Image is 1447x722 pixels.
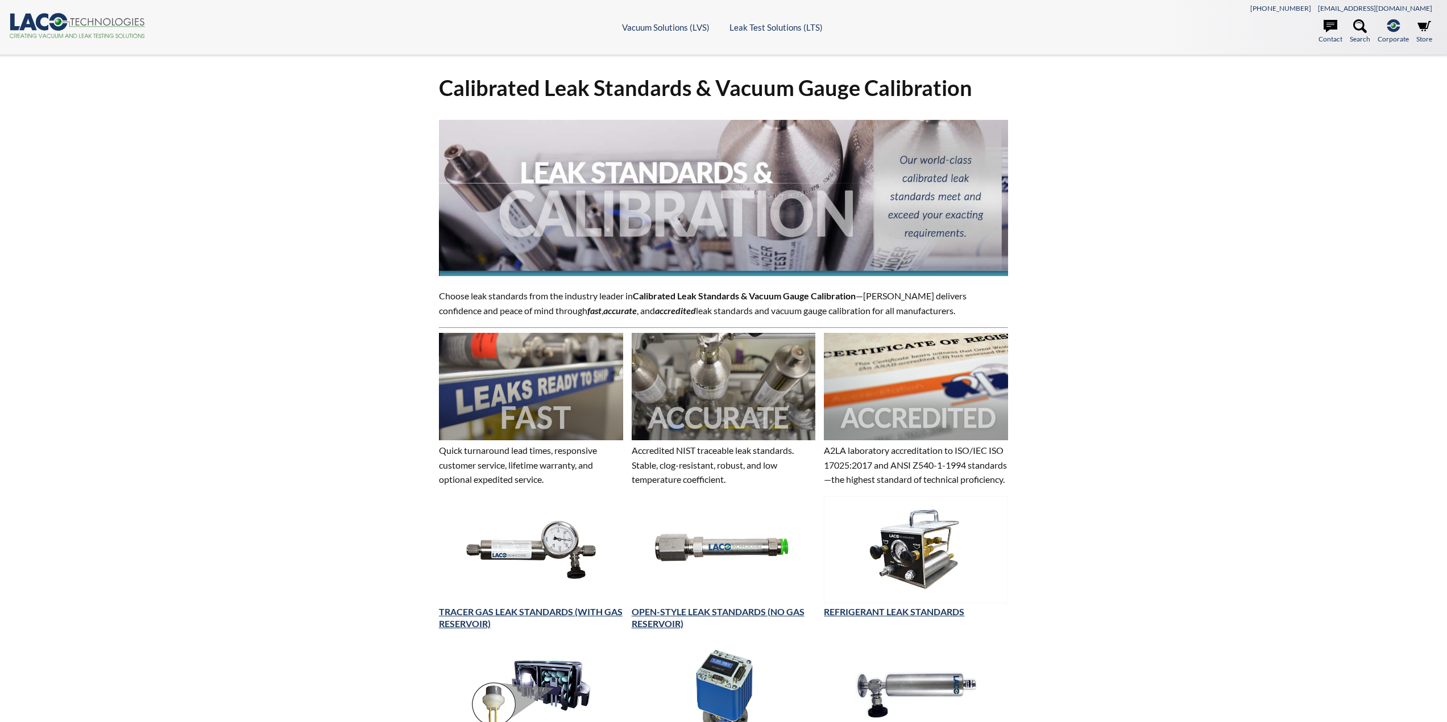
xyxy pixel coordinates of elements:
[439,443,623,487] p: Quick turnaround lead times, responsive customer service, lifetime warranty, and optional expedit...
[632,443,816,487] p: Accredited NIST traceable leak standards. Stable, clog-resistant, robust, and low temperature coe...
[1319,19,1342,44] a: Contact
[632,496,816,603] img: Open-Style Leak Standard
[439,496,623,603] img: Calibrated Leak Standard with Gauge
[632,333,816,440] img: Image showing the word ACCURATE overlaid on it
[1350,19,1370,44] a: Search
[1378,34,1409,44] span: Corporate
[655,305,696,316] em: accredited
[439,74,1009,102] h1: Calibrated Leak Standards & Vacuum Gauge Calibration
[603,305,637,316] strong: accurate
[1250,4,1311,12] a: [PHONE_NUMBER]
[824,606,964,617] a: REFRIGERANT LEAK STANDARDS
[1318,4,1432,12] a: [EMAIL_ADDRESS][DOMAIN_NAME]
[729,22,823,32] a: Leak Test Solutions (LTS)
[439,333,623,440] img: Image showing the word FAST overlaid on it
[439,120,1009,276] img: Leak Standards & Calibration header
[824,496,1008,603] img: Refrigerant Leak Standard image
[439,606,623,629] a: TRACER GAS LEAK STANDARDS (WITH GAS RESERVOIR)
[622,22,710,32] a: Vacuum Solutions (LVS)
[824,443,1008,487] p: A2LA laboratory accreditation to ISO/IEC ISO 17025:2017 and ANSI Z540-1-1994 standards—the highes...
[633,290,856,301] strong: Calibrated Leak Standards & Vacuum Gauge Calibration
[632,606,805,629] a: OPEN-STYLE LEAK STANDARDS (NO GAS RESERVOIR)
[587,305,602,316] em: fast
[824,333,1008,440] img: Image showing the word ACCREDITED overlaid on it
[1416,19,1432,44] a: Store
[439,289,1009,318] p: Choose leak standards from the industry leader in —[PERSON_NAME] delivers confidence and peace of...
